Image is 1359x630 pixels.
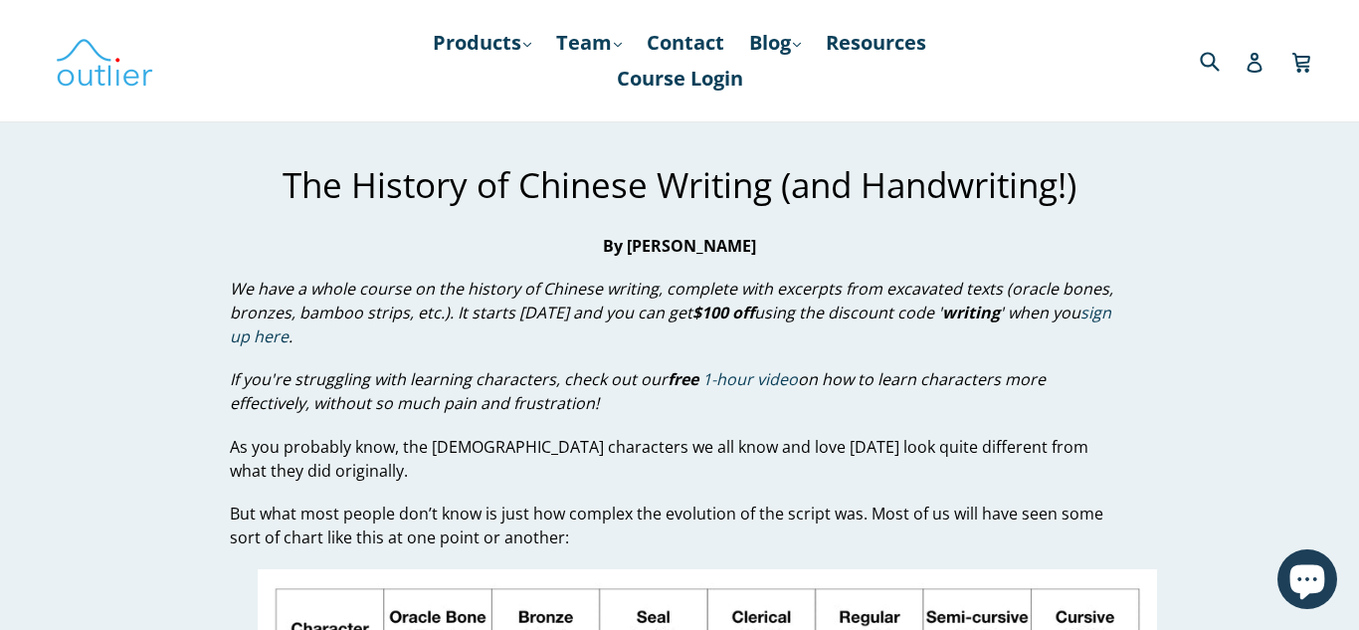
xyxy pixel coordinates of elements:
[668,368,698,390] strong: free
[230,368,1046,414] span: If you're struggling with learning characters, check out our on how to learn characters more effe...
[692,302,754,323] strong: $100 off
[702,368,798,391] a: 1-hour video
[603,235,756,257] strong: By [PERSON_NAME]
[55,32,154,90] img: Outlier Linguistics
[230,436,1088,482] span: As you probably know, the [DEMOGRAPHIC_DATA] characters we all know and love [DATE] look quite di...
[230,503,1103,548] span: But what most people don’t know is just how complex the evolution of the script was. Most of us w...
[739,25,811,61] a: Blog
[230,302,1111,348] a: sign up here
[283,161,1076,208] span: The History of Chinese Writing (and Handwriting!)
[1195,40,1250,81] input: Search
[607,61,753,97] a: Course Login
[423,25,541,61] a: Products
[637,25,734,61] a: Contact
[1271,549,1343,614] inbox-online-store-chat: Shopify online store chat
[816,25,936,61] a: Resources
[230,278,1113,348] span: We have a whole course on the history of Chinese writing, complete with excerpts from excavated t...
[942,302,1000,323] strong: writing
[546,25,632,61] a: Team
